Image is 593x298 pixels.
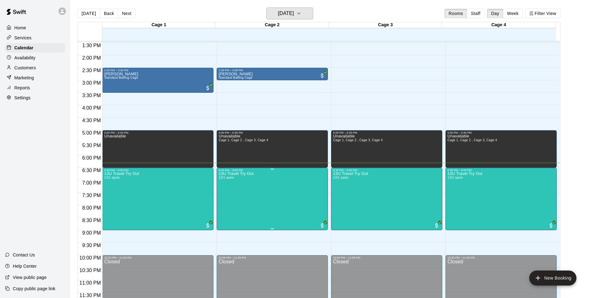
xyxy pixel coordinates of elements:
[104,169,212,172] div: 6:30 PM – 9:00 PM
[81,68,103,73] span: 2:30 PM
[81,55,103,61] span: 2:00 PM
[81,43,103,48] span: 1:30 PM
[445,168,557,230] div: 6:30 PM – 9:00 PM: 13U Travel Try Out
[5,63,65,72] a: Customers
[81,155,103,161] span: 6:00 PM
[104,69,212,72] div: 2:30 PM – 3:30 PM
[219,76,252,79] span: Standard Batting Cage
[104,131,212,134] div: 5:00 PM – 6:30 PM
[104,176,119,179] span: 13/1 spots filled
[78,255,102,261] span: 10:00 PM
[81,205,103,211] span: 8:00 PM
[319,72,325,79] span: All customers have paid
[333,138,383,142] span: Cage 1, Cage 2 , Cage 3, Cage 4
[81,193,103,198] span: 7:30 PM
[447,138,497,142] span: Cage 1, Cage 2 , Cage 3, Cage 4
[14,95,31,101] p: Settings
[219,138,268,142] span: Cage 1, Cage 2 , Cage 3, Cage 4
[118,9,135,18] button: Next
[102,168,214,230] div: 6:30 PM – 9:00 PM: 13U Travel Try Out
[319,222,325,229] span: All customers have paid
[78,280,102,286] span: 11:00 PM
[81,105,103,111] span: 4:00 PM
[219,176,234,179] span: 13/1 spots filled
[81,180,103,186] span: 7:00 PM
[217,130,328,168] div: 5:00 PM – 6:30 PM: Unavailable
[81,243,103,248] span: 9:30 PM
[447,131,555,134] div: 5:00 PM – 6:30 PM
[447,256,555,259] div: 10:00 PM – 11:59 PM
[5,93,65,102] a: Settings
[548,222,554,229] span: All customers have paid
[434,222,440,229] span: All customers have paid
[81,143,103,148] span: 5:30 PM
[445,9,467,18] button: Rooms
[13,263,37,269] p: Help Center
[487,9,503,18] button: Day
[219,169,326,172] div: 6:30 PM – 9:00 PM
[442,22,555,28] div: Cage 4
[81,218,103,223] span: 8:30 PM
[14,65,36,71] p: Customers
[333,169,440,172] div: 6:30 PM – 9:00 PM
[278,9,294,18] h6: [DATE]
[14,35,32,41] p: Services
[102,130,214,168] div: 5:00 PM – 6:30 PM: Unavailable
[5,43,65,52] div: Calendar
[5,53,65,62] a: Availability
[102,22,215,28] div: Cage 1
[13,286,55,292] p: Copy public page link
[525,9,560,18] button: Filter View
[467,9,485,18] button: Staff
[529,271,576,286] button: add
[81,230,103,236] span: 9:00 PM
[81,130,103,136] span: 5:00 PM
[266,7,313,19] button: [DATE]
[329,22,442,28] div: Cage 3
[333,256,440,259] div: 10:00 PM – 11:59 PM
[215,22,329,28] div: Cage 2
[217,68,328,80] div: 2:30 PM – 3:00 PM: Standard Batting Cage
[219,69,326,72] div: 2:30 PM – 3:00 PM
[219,131,326,134] div: 5:00 PM – 6:30 PM
[5,73,65,82] a: Marketing
[102,68,214,93] div: 2:30 PM – 3:30 PM: Standard Batting Cage
[447,176,463,179] span: 13/1 spots filled
[104,76,138,79] span: Standard Batting Cage
[78,293,102,298] span: 11:30 PM
[81,93,103,98] span: 3:30 PM
[14,45,33,51] p: Calendar
[219,256,326,259] div: 10:00 PM – 11:59 PM
[104,256,212,259] div: 10:00 PM – 11:59 PM
[14,55,36,61] p: Availability
[81,118,103,123] span: 4:30 PM
[13,252,35,258] p: Contact Us
[5,33,65,42] a: Services
[333,131,440,134] div: 5:00 PM – 6:30 PM
[14,25,26,31] p: Home
[331,168,442,230] div: 6:30 PM – 9:00 PM: 13U Travel Try Out
[81,80,103,86] span: 3:00 PM
[445,130,557,168] div: 5:00 PM – 6:30 PM: Unavailable
[14,75,34,81] p: Marketing
[100,9,118,18] button: Back
[81,168,103,173] span: 6:30 PM
[205,85,211,91] span: All customers have paid
[5,83,65,92] a: Reports
[333,176,348,179] span: 13/1 spots filled
[503,9,523,18] button: Week
[5,23,65,32] a: Home
[78,268,102,273] span: 10:30 PM
[217,168,328,230] div: 6:30 PM – 9:00 PM: 13U Travel Try Out
[13,274,47,281] p: View public page
[447,169,555,172] div: 6:30 PM – 9:00 PM
[331,130,442,168] div: 5:00 PM – 6:30 PM: Unavailable
[205,222,211,229] span: All customers have paid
